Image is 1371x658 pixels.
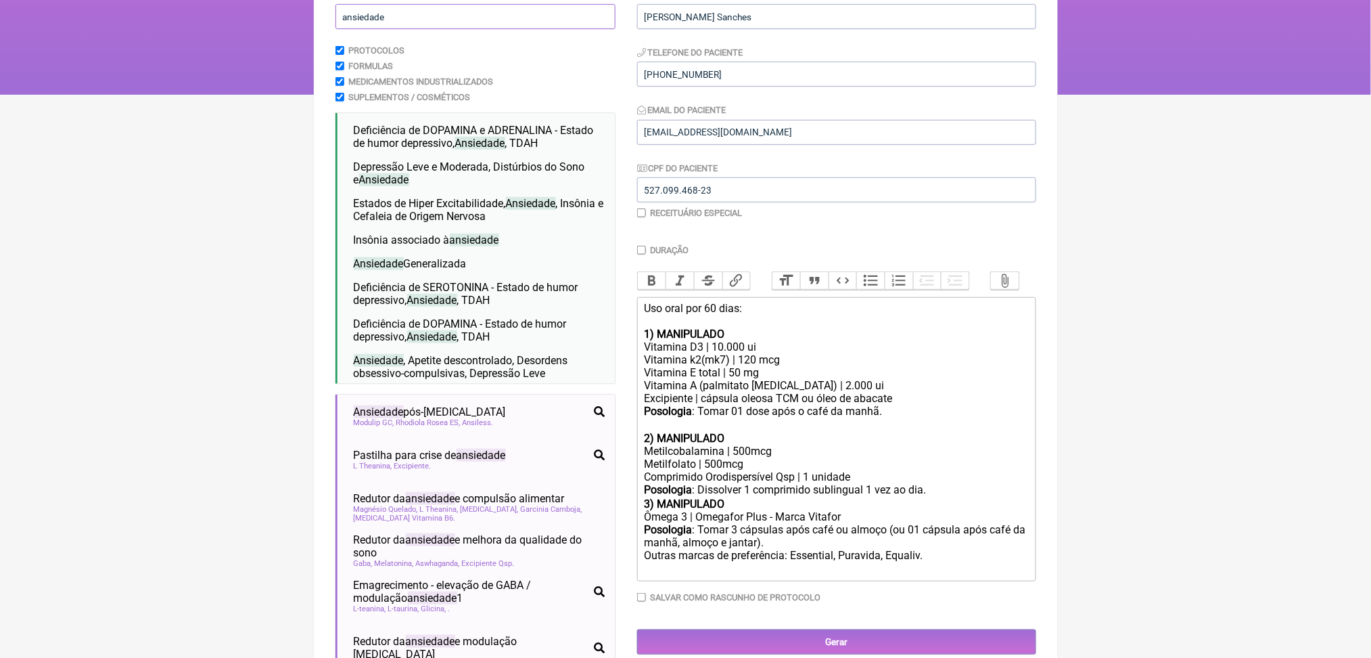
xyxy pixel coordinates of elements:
span: [MEDICAL_DATA] [461,505,519,514]
button: Numbers [885,272,913,290]
span: Rhodiola Rosea ES [396,418,461,427]
span: L Theanina [354,462,392,470]
button: Quote [800,272,829,290]
label: Suplementos / Cosméticos [348,92,470,102]
div: Comprimido Orodispersível Qsp | 1 unidade [644,470,1028,483]
span: Generalizada [354,257,467,270]
strong: Posologia [644,483,692,496]
span: Glicina [421,605,446,613]
label: Telefone do Paciente [637,47,743,58]
span: Magnésio Quelado [354,505,418,514]
span: Ansiedade [359,173,409,186]
div: Metilcobalamina | 500mcg Metilfolato | 500mcg [644,445,1028,470]
span: Aswhaganda [416,559,460,568]
span: Ansiedade [354,257,404,270]
button: Heading [772,272,801,290]
div: Vitamina k2(mk7) | 120 mcg [644,353,1028,366]
span: Excipiente Qsp [462,559,515,568]
span: Deficiência de DOPAMINA - Estado de humor depressivo, , TDAH [354,317,567,343]
label: Receituário Especial [650,208,742,218]
span: Depressão Leve e Moderada, Distúrbios do Sono e [354,160,585,186]
label: Salvar como rascunho de Protocolo [650,592,820,602]
span: ansiedade [406,492,455,505]
strong: 2) MANIPULADO [644,432,724,445]
span: Deficiência de SEROTONINA - Estado de humor depressivo, , TDAH [354,281,578,307]
button: Strikethrough [694,272,722,290]
span: Pastilha para crise de [354,449,506,462]
button: Attach Files [991,272,1019,290]
strong: 1) MANIPULADO [644,328,724,341]
button: Code [829,272,857,290]
button: Decrease Level [913,272,942,290]
label: Formulas [348,61,393,71]
span: ansiedade [406,533,455,546]
div: : Tomar 01 dose após o café da manhã. ㅤ [644,405,1028,445]
label: CPF do Paciente [637,163,718,173]
input: Gerar [637,630,1036,655]
button: Link [722,272,751,290]
span: Emagrecimento - elevação de GABA / modulação 1 [354,579,588,605]
span: L-teanina [354,605,386,613]
div: Ômega 3 | Omegafor Plus - Marca Vitafor [644,510,1028,523]
label: Medicamentos Industrializados [348,76,493,87]
span: Ansiedade [407,330,457,343]
button: Italic [666,272,694,290]
span: Ansiless [463,418,494,427]
span: Modulip GC [354,418,394,427]
strong: 3) MANIPULADO [644,498,724,510]
span: Ansiedade [354,354,404,367]
label: Email do Paciente [637,105,726,115]
span: Redutor da e melhora da qualidade do sono [354,533,605,559]
span: Ansiedade [455,137,505,150]
span: Ansiedade [354,405,404,418]
span: ansiedade [457,449,506,462]
span: , Apetite descontrolado, Desordens obsessivo-compulsivas, Depressão Leve [354,354,568,380]
span: L-taurina [388,605,419,613]
div: : Dissolver 1 comprimido sublingual 1 vez ao dia. ㅤ [644,483,1028,498]
span: Estados de Hiper Excitabilidade, , Insônia e Cefaleia de Origem Nervosa [354,197,604,223]
label: Protocolos [348,45,404,56]
span: L Theanina [420,505,459,514]
button: Bold [638,272,666,290]
strong: Posologia [644,405,692,418]
span: Deficiência de DOPAMINA e ADRENALINA - Estado de humor depressivo, , TDAH [354,124,594,150]
span: Redutor da e compulsão alimentar [354,492,565,505]
span: ansiedade [450,234,499,246]
span: Insônia associado à [354,234,499,246]
span: pós-[MEDICAL_DATA] [354,405,506,418]
div: Vitamina E total | 50 mg [644,366,1028,379]
input: exemplo: emagrecimento, ansiedade [335,4,615,29]
span: Gaba [354,559,373,568]
div: Vitamina A (palmitato [MEDICAL_DATA]) | 2.000 ui Excipiente | cápsula oleosa TCM ou óleo de abacate [644,379,1028,405]
div: Uso oral por 60 dias: [644,302,1028,341]
span: Melatonina [375,559,414,568]
strong: Posologia [644,523,692,536]
span: Ansiedade [506,197,556,210]
label: Duração [650,245,689,255]
span: ansiedade [408,592,457,605]
span: ansiedade [406,635,455,648]
span: Excipiente [394,462,432,470]
span: Ansiedade [407,294,457,307]
button: Increase Level [941,272,969,290]
span: [MEDICAL_DATA] Vitamina B6 [354,514,456,523]
div: Vitamina D3 | 10.000 ui [644,341,1028,353]
button: Bullets [856,272,885,290]
div: : Tomar 3 cápsulas após café ou almoço (ou 01 cápsula após café da manhã, almoço e jantar). Outra... [644,523,1028,576]
span: Garcinia Camboja [521,505,582,514]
